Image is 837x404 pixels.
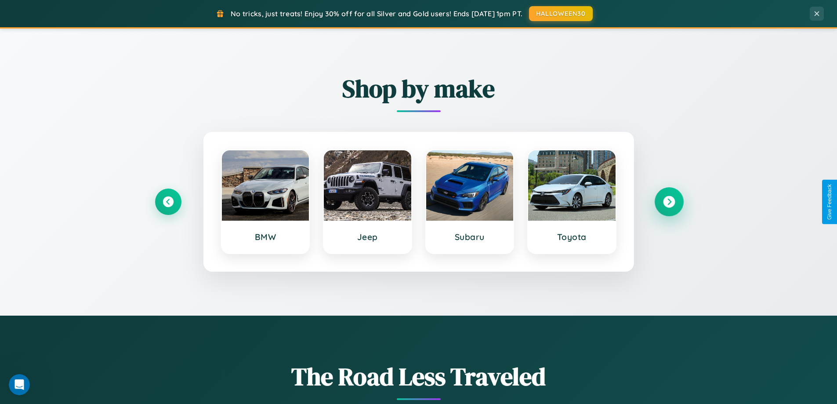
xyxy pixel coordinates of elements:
div: Give Feedback [826,184,833,220]
h3: Toyota [537,232,607,242]
h2: Shop by make [155,72,682,106]
h3: Subaru [435,232,505,242]
iframe: Intercom live chat [9,374,30,395]
h1: The Road Less Traveled [155,360,682,393]
span: No tricks, just treats! Enjoy 30% off for all Silver and Gold users! Ends [DATE] 1pm PT. [231,9,522,18]
h3: Jeep [333,232,402,242]
h3: BMW [231,232,301,242]
button: HALLOWEEN30 [529,6,593,21]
